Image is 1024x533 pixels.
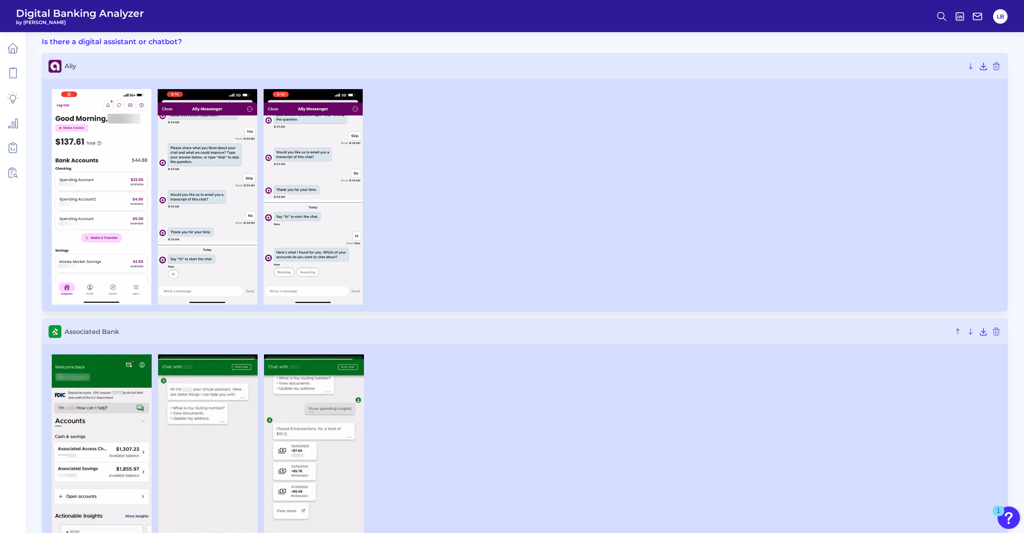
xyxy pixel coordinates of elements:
[16,7,144,19] span: Digital Banking Analyzer
[65,328,950,336] span: Associated Bank
[52,89,151,305] img: Ally
[993,9,1008,24] button: LB
[264,89,363,305] img: Ally
[998,507,1020,529] button: Open Resource Center, 1 new notification
[16,19,144,25] span: by [PERSON_NAME]
[42,38,1008,47] h3: Is there a digital assistant or chatbot?
[997,511,1000,521] div: 1
[158,89,257,305] img: Ally
[65,62,963,70] span: Ally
